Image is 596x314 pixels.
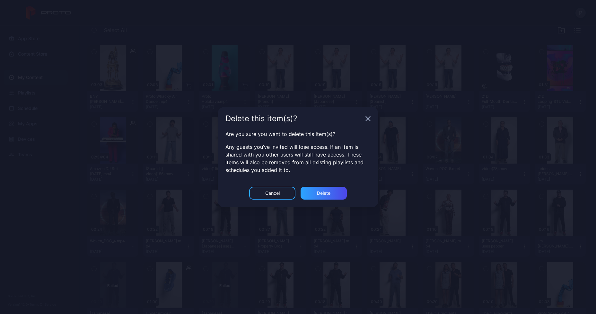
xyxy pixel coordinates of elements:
[225,143,371,174] p: Any guests you’ve invited will lose access. If an item is shared with you other users will still ...
[301,187,347,200] button: Delete
[265,191,280,196] div: Cancel
[225,115,363,122] div: Delete this item(s)?
[249,187,295,200] button: Cancel
[317,191,330,196] div: Delete
[225,130,371,138] p: Are you sure you want to delete this item(s)?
